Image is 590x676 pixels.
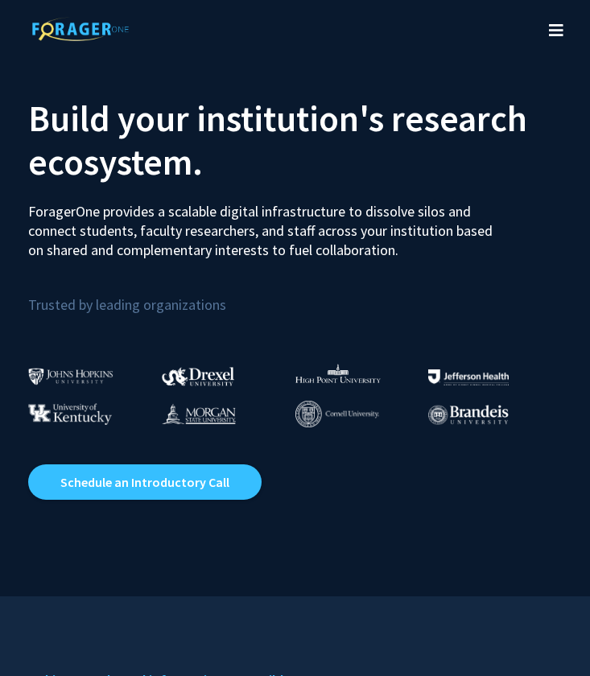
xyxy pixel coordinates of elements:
p: ForagerOne provides a scalable digital infrastructure to dissolve silos and connect students, fac... [28,190,497,260]
a: Opens in a new tab [28,464,262,500]
img: Johns Hopkins University [28,368,113,385]
img: University of Kentucky [28,403,112,425]
h2: Build your institution's research ecosystem. [28,97,562,183]
img: Morgan State University [162,403,236,424]
img: High Point University [295,364,381,383]
img: Cornell University [295,401,379,427]
img: ForagerOne Logo [24,17,137,41]
p: Trusted by leading organizations [28,273,562,317]
img: Drexel University [162,367,234,385]
img: Thomas Jefferson University [428,369,509,385]
img: Brandeis University [428,405,509,425]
